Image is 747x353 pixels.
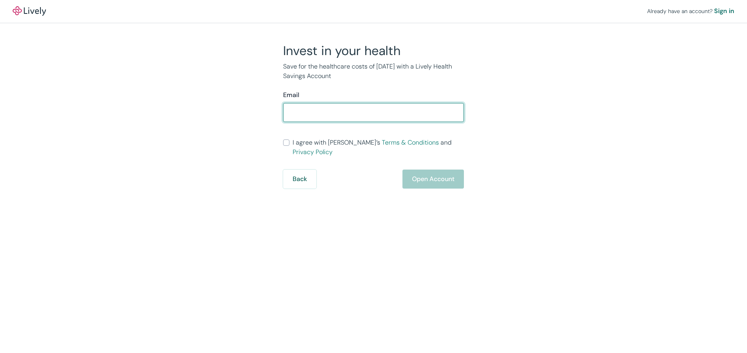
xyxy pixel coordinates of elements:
a: Privacy Policy [293,148,333,156]
a: LivelyLively [13,6,46,16]
label: Email [283,90,299,100]
img: Lively [13,6,46,16]
p: Save for the healthcare costs of [DATE] with a Lively Health Savings Account [283,62,464,81]
a: Terms & Conditions [382,138,439,147]
span: I agree with [PERSON_NAME]’s and [293,138,464,157]
a: Sign in [714,6,734,16]
div: Already have an account? [647,6,734,16]
button: Back [283,170,316,189]
h2: Invest in your health [283,43,464,59]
